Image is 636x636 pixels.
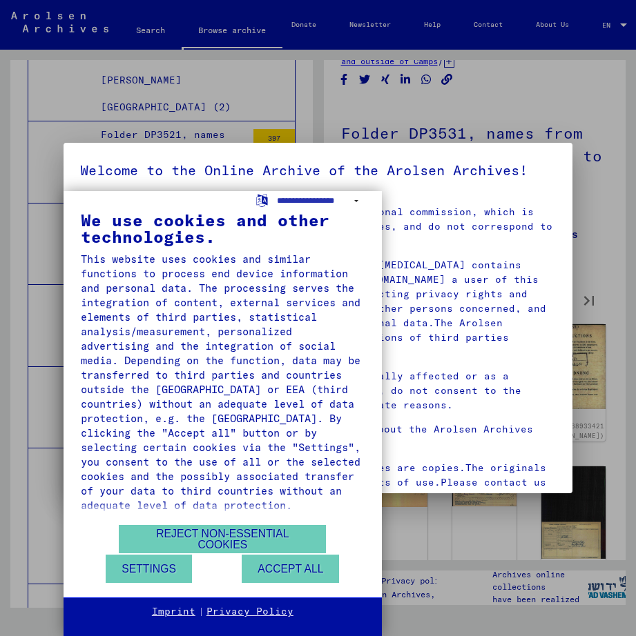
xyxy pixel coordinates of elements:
[152,605,195,619] a: Imprint
[106,555,192,583] button: Settings
[206,605,293,619] a: Privacy Policy
[81,212,365,245] div: We use cookies and other technologies.
[242,555,339,583] button: Accept all
[119,525,326,553] button: Reject non-essential cookies
[81,252,365,513] div: This website uses cookies and similar functions to process end device information and personal da...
